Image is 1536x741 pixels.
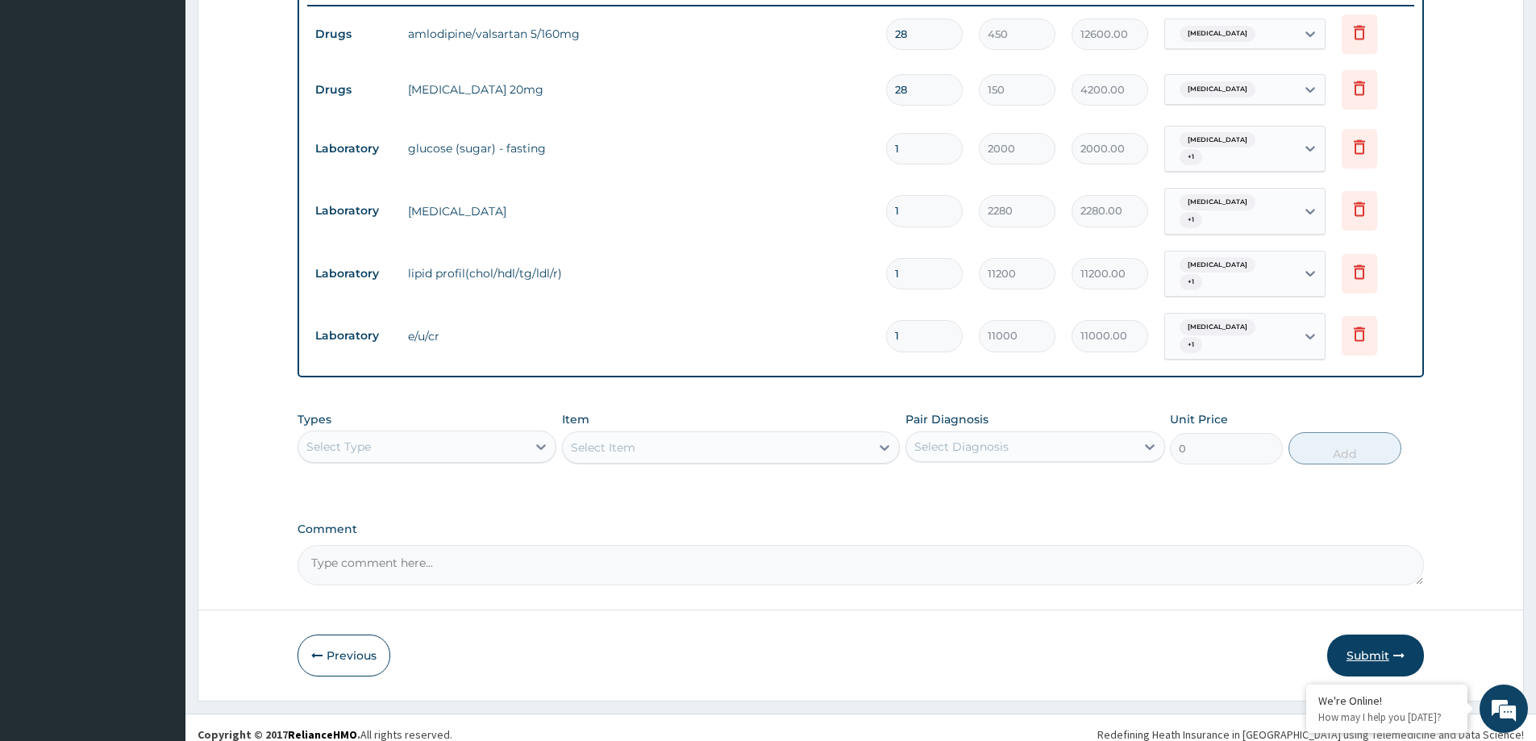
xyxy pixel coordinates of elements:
[307,259,400,289] td: Laboratory
[1180,81,1255,98] span: [MEDICAL_DATA]
[1180,337,1202,353] span: + 1
[298,413,331,427] label: Types
[400,257,878,289] td: lipid profil(chol/hdl/tg/ldl/r)
[1180,212,1202,228] span: + 1
[1180,319,1255,335] span: [MEDICAL_DATA]
[1180,149,1202,165] span: + 1
[84,90,271,111] div: Chat with us now
[905,411,989,427] label: Pair Diagnosis
[562,411,589,427] label: Item
[298,635,390,676] button: Previous
[1180,257,1255,273] span: [MEDICAL_DATA]
[400,132,878,164] td: glucose (sugar) - fasting
[400,18,878,50] td: amlodipine/valsartan 5/160mg
[400,320,878,352] td: e/u/cr
[307,321,400,351] td: Laboratory
[1180,26,1255,42] span: [MEDICAL_DATA]
[1318,710,1455,724] p: How may I help you today?
[1180,194,1255,210] span: [MEDICAL_DATA]
[298,522,1424,536] label: Comment
[307,196,400,226] td: Laboratory
[1170,411,1228,427] label: Unit Price
[1180,274,1202,290] span: + 1
[94,203,223,366] span: We're online!
[400,73,878,106] td: [MEDICAL_DATA] 20mg
[400,195,878,227] td: [MEDICAL_DATA]
[1327,635,1424,676] button: Submit
[264,8,303,47] div: Minimize live chat window
[30,81,65,121] img: d_794563401_company_1708531726252_794563401
[307,134,400,164] td: Laboratory
[1318,693,1455,708] div: We're Online!
[306,439,371,455] div: Select Type
[307,19,400,49] td: Drugs
[1180,132,1255,148] span: [MEDICAL_DATA]
[8,440,307,497] textarea: Type your message and hit 'Enter'
[1288,432,1401,464] button: Add
[914,439,1009,455] div: Select Diagnosis
[307,75,400,105] td: Drugs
